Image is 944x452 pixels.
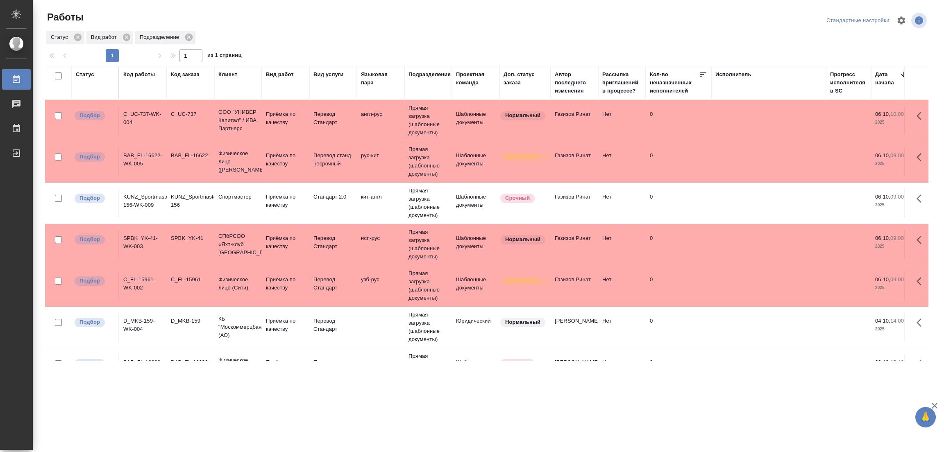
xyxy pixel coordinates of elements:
[912,106,931,126] button: Здесь прячутся важные кнопки
[646,147,711,176] td: 0
[79,277,100,285] p: Подбор
[74,276,114,287] div: Можно подбирать исполнителей
[313,358,353,375] p: Перевод Стандарт
[875,111,890,117] p: 06.10,
[650,70,699,95] div: Кол-во неназначенных исполнителей
[504,70,547,87] div: Доп. статус заказа
[266,358,305,375] p: Приёмка по качеству
[218,193,258,201] p: Спортмастер
[361,70,400,87] div: Языковая пара
[266,70,294,79] div: Вид работ
[171,151,210,160] div: BAB_FL-16622
[551,230,598,259] td: Газизов Ринат
[598,147,646,176] td: Нет
[140,33,182,41] p: Подразделение
[890,359,904,365] p: 15:49
[452,230,499,259] td: Шаблонные документы
[313,193,353,201] p: Стандарт 2.0
[135,31,195,44] div: Подразделение
[218,232,258,257] p: СПбРСОО «Яхт-клуб [GEOGRAPHIC_DATA]»
[911,13,928,28] span: Посмотреть информацию
[313,317,353,333] p: Перевод Стандарт
[46,31,84,44] div: Статус
[119,354,167,383] td: BAB_FL-16629-WK-001
[602,70,642,95] div: Рассылка приглашений в процессе?
[218,149,258,174] p: Физическое лицо ([PERSON_NAME])
[890,194,904,200] p: 09:00
[408,70,451,79] div: Подразделение
[119,271,167,300] td: C_FL-15961-WK-002
[551,354,598,383] td: [PERSON_NAME]
[357,271,404,300] td: узб-рус
[912,147,931,167] button: Здесь прячутся важные кнопки
[313,276,353,292] p: Перевод Стандарт
[45,11,84,24] span: Работы
[357,147,404,176] td: рус-кит
[555,70,594,95] div: Автор последнего изменения
[912,189,931,208] button: Здесь прячутся важные кнопки
[912,354,931,374] button: Здесь прячутся важные кнопки
[357,230,404,259] td: исп-рус
[646,189,711,217] td: 0
[646,230,711,259] td: 0
[357,189,404,217] td: кит-англ
[646,106,711,135] td: 0
[505,111,540,120] p: Нормальный
[912,313,931,332] button: Здесь прячутся важные кнопки
[505,277,546,285] p: [DEMOGRAPHIC_DATA]
[452,313,499,341] td: Юридический
[890,318,904,324] p: 14:00
[915,407,936,427] button: 🙏
[357,354,404,383] td: рус-англ
[875,325,908,333] p: 2025
[505,194,530,202] p: Срочный
[875,242,908,251] p: 2025
[598,106,646,135] td: Нет
[598,354,646,383] td: Нет
[892,11,911,30] span: Настроить таблицу
[266,234,305,251] p: Приёмка по качеству
[313,70,344,79] div: Вид услуги
[218,356,258,381] p: Физическое лицо ([PERSON_NAME])
[598,271,646,300] td: Нет
[875,118,908,127] p: 2025
[119,106,167,135] td: C_UC-737-WK-004
[452,354,499,383] td: Шаблонные документы
[875,194,890,200] p: 06.10,
[875,276,890,282] p: 06.10,
[890,152,904,158] p: 09:00
[266,193,305,209] p: Приёмка по качеству
[452,189,499,217] td: Шаблонные документы
[646,313,711,341] td: 0
[890,111,904,117] p: 10:00
[91,33,120,41] p: Вид работ
[875,359,890,365] p: 03.10,
[404,100,452,141] td: Прямая загрузка (шаблонные документы)
[452,271,499,300] td: Шаблонные документы
[715,70,751,79] div: Исполнитель
[79,359,100,368] p: Подбор
[919,409,933,426] span: 🙏
[313,110,353,127] p: Перевод Стандарт
[875,284,908,292] p: 2025
[119,147,167,176] td: BAB_FL-16622-WK-005
[875,152,890,158] p: 06.10,
[598,189,646,217] td: Нет
[86,31,133,44] div: Вид работ
[313,234,353,251] p: Перевод Стандарт
[76,70,94,79] div: Статус
[646,354,711,383] td: 0
[79,194,100,202] p: Подбор
[171,110,210,118] div: C_UC-737
[266,110,305,127] p: Приёмка по качеству
[171,317,210,325] div: D_MKB-159
[79,111,100,120] p: Подбор
[171,234,210,242] div: SPBK_YK-41
[404,183,452,224] td: Прямая загрузка (шаблонные документы)
[875,201,908,209] p: 2025
[74,358,114,369] div: Можно подбирать исполнителей
[119,230,167,259] td: SPBK_YK-41-WK-003
[171,358,210,366] div: BAB_FL-16629
[875,318,890,324] p: 04.10,
[824,14,892,27] div: split button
